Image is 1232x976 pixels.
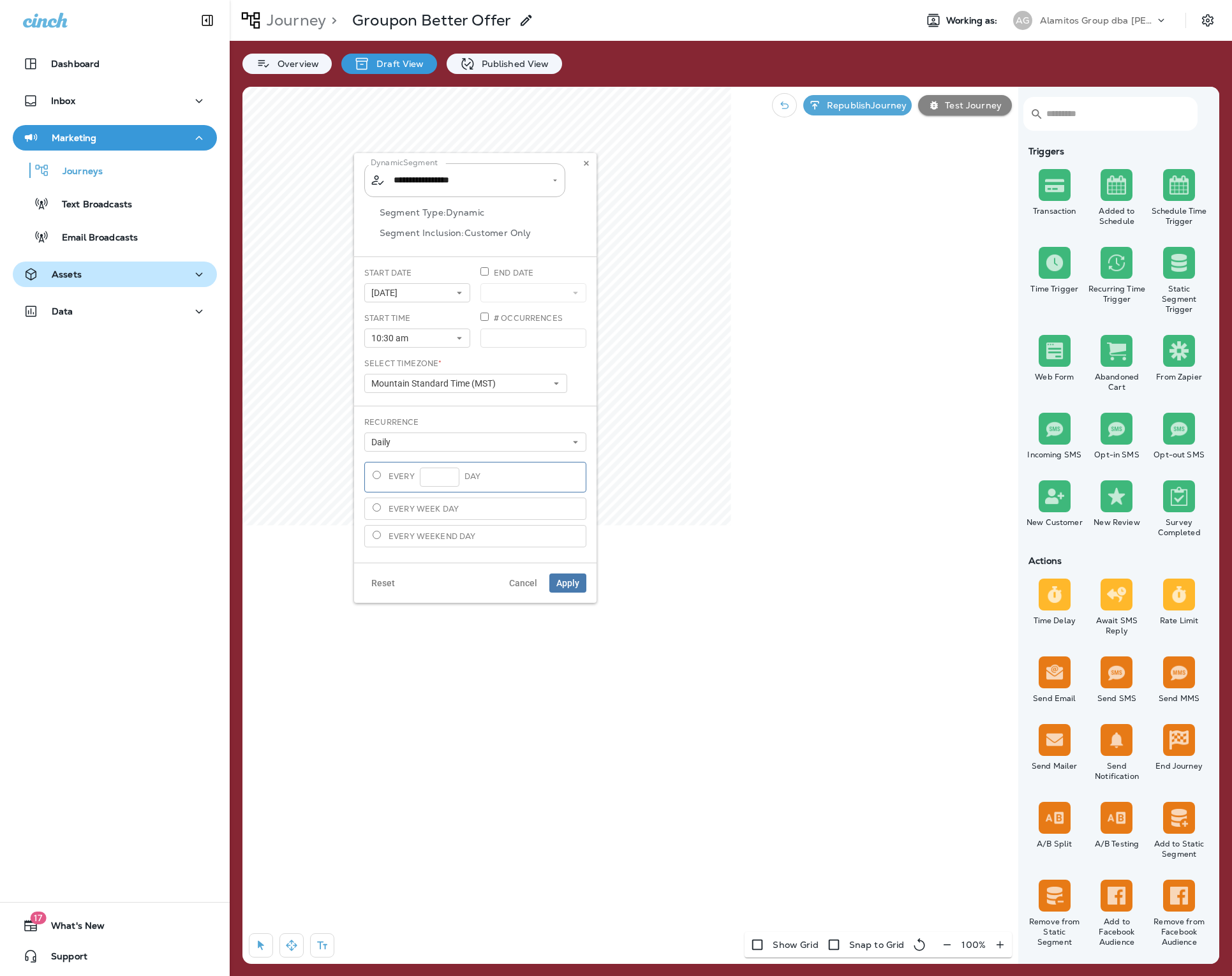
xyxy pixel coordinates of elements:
[1013,11,1032,30] div: AG
[380,228,586,238] p: Segment Inclusion: Customer Only
[49,199,132,211] p: Text Broadcasts
[549,573,586,593] button: Apply
[1088,616,1146,636] div: Await SMS Reply
[364,283,470,302] button: [DATE]
[918,95,1012,115] button: Test Journey
[1026,693,1083,704] div: Send Email
[52,133,96,143] p: Marketing
[1026,372,1083,382] div: Web Form
[13,223,217,250] button: Email Broadcasts
[52,306,73,316] p: Data
[364,374,567,393] button: Mountain Standard Time (MST)
[51,59,100,69] p: Dashboard
[1150,839,1208,859] div: Add to Static Segment
[373,471,381,479] input: Everyday
[1088,693,1146,704] div: Send SMS
[1040,15,1155,26] p: Alamitos Group dba [PERSON_NAME]
[52,269,82,279] p: Assets
[13,125,217,151] button: Marketing
[364,498,586,520] label: Every week day
[822,100,907,110] p: Republish Journey
[549,175,561,186] button: Open
[13,943,217,969] button: Support
[502,573,544,593] button: Cancel
[352,11,511,30] p: Groupon Better Offer
[1026,517,1083,528] div: New Customer
[13,262,217,287] button: Assets
[946,15,1000,26] span: Working as:
[13,299,217,324] button: Data
[364,433,586,452] button: Daily
[773,940,818,950] p: Show Grid
[364,359,442,369] label: Select Timezone
[371,579,395,588] span: Reset
[1196,9,1219,32] button: Settings
[1026,917,1083,947] div: Remove from Static Segment
[1088,206,1146,226] div: Added to Schedule
[1023,556,1210,566] div: Actions
[13,913,217,938] button: 17What's New
[1150,450,1208,460] div: Opt-out SMS
[371,437,396,448] span: Daily
[1150,693,1208,704] div: Send MMS
[271,59,319,69] p: Overview
[364,268,412,278] label: Start Date
[364,313,410,323] label: Start Time
[556,579,579,588] span: Apply
[49,232,138,244] p: Email Broadcasts
[1150,616,1208,626] div: Rate Limit
[1150,372,1208,382] div: From Zapier
[364,417,419,427] label: Recurrence
[364,329,470,348] button: 10:30 am
[1150,517,1208,538] div: Survey Completed
[480,267,489,276] input: End Date
[480,313,489,321] input: # Occurrences
[371,158,438,168] p: Dynamic Segment
[373,531,381,539] input: Every weekend day
[50,166,103,178] p: Journeys
[803,95,912,115] button: RepublishJourney
[1150,206,1208,226] div: Schedule Time Trigger
[1150,284,1208,314] div: Static Segment Trigger
[371,378,501,389] span: Mountain Standard Time (MST)
[1088,839,1146,849] div: A/B Testing
[380,207,586,218] p: Segment Type: Dynamic
[1026,761,1083,771] div: Send Mailer
[1026,616,1083,626] div: Time Delay
[1026,206,1083,216] div: Transaction
[51,96,75,106] p: Inbox
[420,468,459,487] input: Everyday
[1150,917,1208,947] div: Remove from Facebook Audience
[1088,517,1146,528] div: New Review
[326,11,337,30] p: >
[364,573,402,593] button: Reset
[1026,284,1083,294] div: Time Trigger
[1026,839,1083,849] div: A/B Split
[13,51,217,77] button: Dashboard
[371,333,413,344] span: 10:30 am
[13,88,217,114] button: Inbox
[30,912,46,924] span: 17
[371,288,403,299] span: [DATE]
[364,525,586,547] label: Every weekend day
[13,190,217,217] button: Text Broadcasts
[1026,450,1083,460] div: Incoming SMS
[1088,372,1146,392] div: Abandoned Cart
[364,462,586,492] label: Every day
[940,100,1002,110] p: Test Journey
[1023,146,1210,156] div: Triggers
[262,11,326,30] p: Journey
[961,940,986,950] p: 100 %
[480,267,533,278] label: End Date
[1088,284,1146,304] div: Recurring Time Trigger
[480,313,563,323] label: # Occurrences
[13,157,217,184] button: Journeys
[1088,761,1146,781] div: Send Notification
[509,579,537,588] span: Cancel
[1150,761,1208,771] div: End Journey
[370,59,424,69] p: Draft View
[849,940,905,950] p: Snap to Grid
[1088,450,1146,460] div: Opt-in SMS
[38,951,87,966] span: Support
